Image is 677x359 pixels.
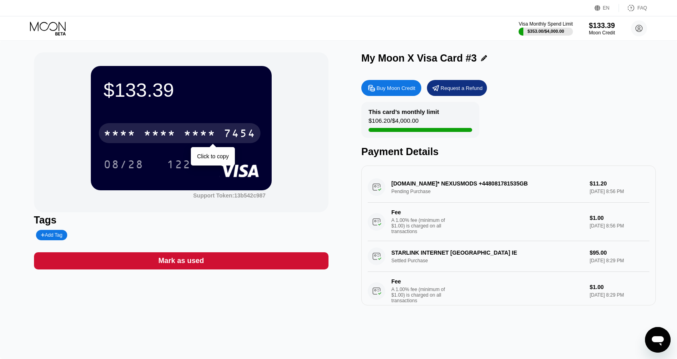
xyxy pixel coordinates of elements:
[589,22,615,36] div: $133.39Moon Credit
[361,80,421,96] div: Buy Moon Credit
[34,252,328,269] div: Mark as used
[519,21,573,27] div: Visa Monthly Spend Limit
[391,278,447,285] div: Fee
[193,192,266,199] div: Support Token:13b542c987
[369,108,439,115] div: This card’s monthly limit
[441,85,483,92] div: Request a Refund
[161,154,197,174] div: 122
[427,80,487,96] div: Request a Refund
[637,5,647,11] div: FAQ
[197,153,228,160] div: Click to copy
[590,223,650,229] div: [DATE] 8:56 PM
[34,214,328,226] div: Tags
[527,29,564,34] div: $353.00 / $4,000.00
[519,21,573,36] div: Visa Monthly Spend Limit$353.00/$4,000.00
[391,287,451,303] div: A 1.00% fee (minimum of $1.00) is charged on all transactions
[167,159,191,172] div: 122
[193,192,266,199] div: Support Token: 13b542c987
[589,30,615,36] div: Moon Credit
[36,230,67,240] div: Add Tag
[361,146,656,158] div: Payment Details
[104,79,259,101] div: $133.39
[98,154,150,174] div: 08/28
[104,159,144,172] div: 08/28
[369,117,419,128] div: $106.20 / $4,000.00
[41,232,62,238] div: Add Tag
[590,284,650,290] div: $1.00
[619,4,647,12] div: FAQ
[377,85,415,92] div: Buy Moon Credit
[391,217,451,234] div: A 1.00% fee (minimum of $1.00) is charged on all transactions
[368,272,649,310] div: FeeA 1.00% fee (minimum of $1.00) is charged on all transactions$1.00[DATE] 8:29 PM
[645,327,671,353] iframe: Кнопка запуска окна обмена сообщениями
[595,4,619,12] div: EN
[391,209,447,215] div: Fee
[224,128,256,141] div: 7454
[589,22,615,30] div: $133.39
[368,203,649,241] div: FeeA 1.00% fee (minimum of $1.00) is charged on all transactions$1.00[DATE] 8:56 PM
[158,256,204,265] div: Mark as used
[590,292,650,298] div: [DATE] 8:29 PM
[603,5,610,11] div: EN
[590,215,650,221] div: $1.00
[361,52,477,64] div: My Moon X Visa Card #3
